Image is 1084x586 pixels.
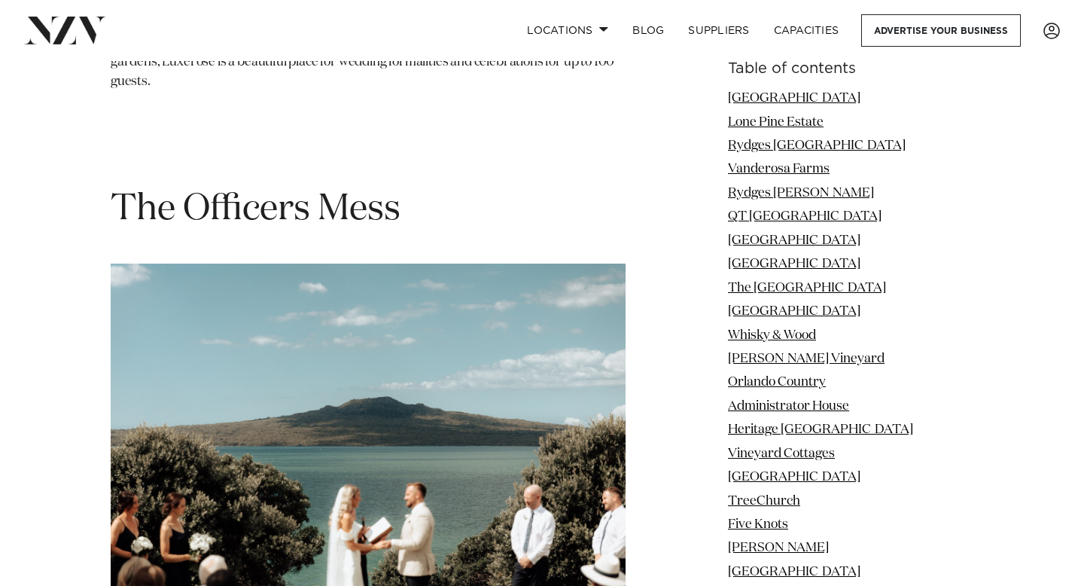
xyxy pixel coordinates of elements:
a: Locations [515,14,620,47]
a: [GEOGRAPHIC_DATA] [728,566,860,578]
a: Orlando Country [728,376,826,389]
a: TreeChurch [728,494,800,507]
a: [GEOGRAPHIC_DATA] [728,234,860,247]
a: Rydges [GEOGRAPHIC_DATA] [728,139,906,152]
a: [GEOGRAPHIC_DATA] [728,258,860,270]
a: QT [GEOGRAPHIC_DATA] [728,210,882,223]
a: [PERSON_NAME] Vineyard [728,353,885,365]
span: The Officers Mess [111,191,400,227]
a: [GEOGRAPHIC_DATA] [728,471,860,484]
a: [GEOGRAPHIC_DATA] [728,92,860,105]
a: Rydges [PERSON_NAME] [728,187,874,200]
a: Heritage [GEOGRAPHIC_DATA] [728,423,913,436]
a: [PERSON_NAME] [728,542,829,554]
a: Administrator House [728,400,849,413]
a: Lone Pine Estate [728,115,824,128]
a: BLOG [620,14,676,47]
img: nzv-logo.png [24,17,106,44]
a: Five Knots [728,518,788,531]
a: [GEOGRAPHIC_DATA] [728,305,860,318]
a: Advertise your business [861,14,1021,47]
a: The [GEOGRAPHIC_DATA] [728,282,886,295]
a: Whisky & Wood [728,328,816,341]
a: Capacities [762,14,851,47]
h6: Table of contents [728,61,973,77]
a: Vanderosa Farms [728,163,830,175]
a: Vineyard Cottages [728,447,835,460]
a: SUPPLIERS [676,14,761,47]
